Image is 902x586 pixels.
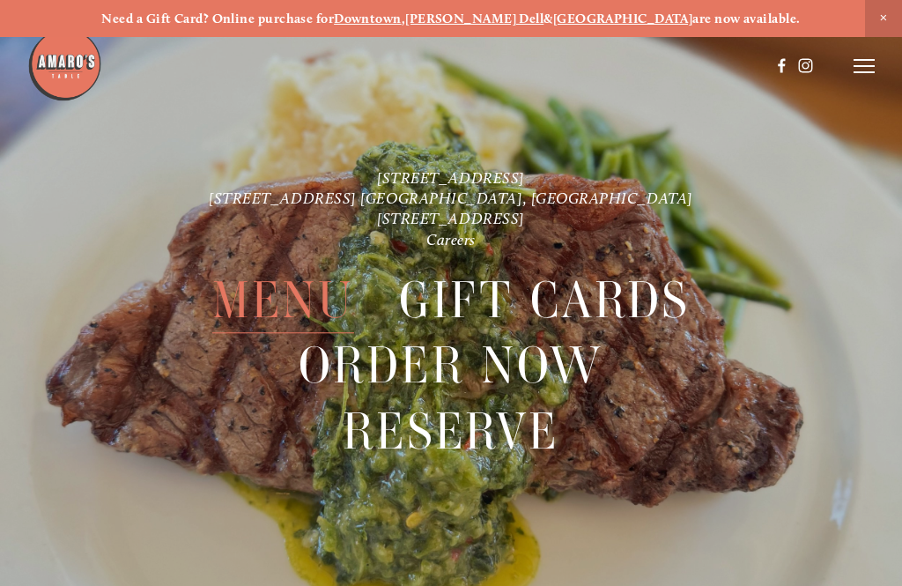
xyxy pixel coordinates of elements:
[212,268,355,333] span: Menu
[334,11,402,26] a: Downtown
[299,334,603,398] a: Order Now
[343,400,559,464] a: Reserve
[377,210,525,228] a: [STREET_ADDRESS]
[101,11,334,26] strong: Need a Gift Card? Online purchase for
[212,268,355,332] a: Menu
[343,400,559,465] span: Reserve
[692,11,800,26] strong: are now available.
[543,11,552,26] strong: &
[553,11,693,26] a: [GEOGRAPHIC_DATA]
[27,27,102,102] img: Amaro's Table
[405,11,543,26] a: [PERSON_NAME] Dell
[399,268,690,332] a: Gift Cards
[209,189,693,207] a: [STREET_ADDRESS] [GEOGRAPHIC_DATA], [GEOGRAPHIC_DATA]
[402,11,405,26] strong: ,
[399,268,690,333] span: Gift Cards
[299,334,603,399] span: Order Now
[377,168,525,187] a: [STREET_ADDRESS]
[426,230,476,248] a: Careers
